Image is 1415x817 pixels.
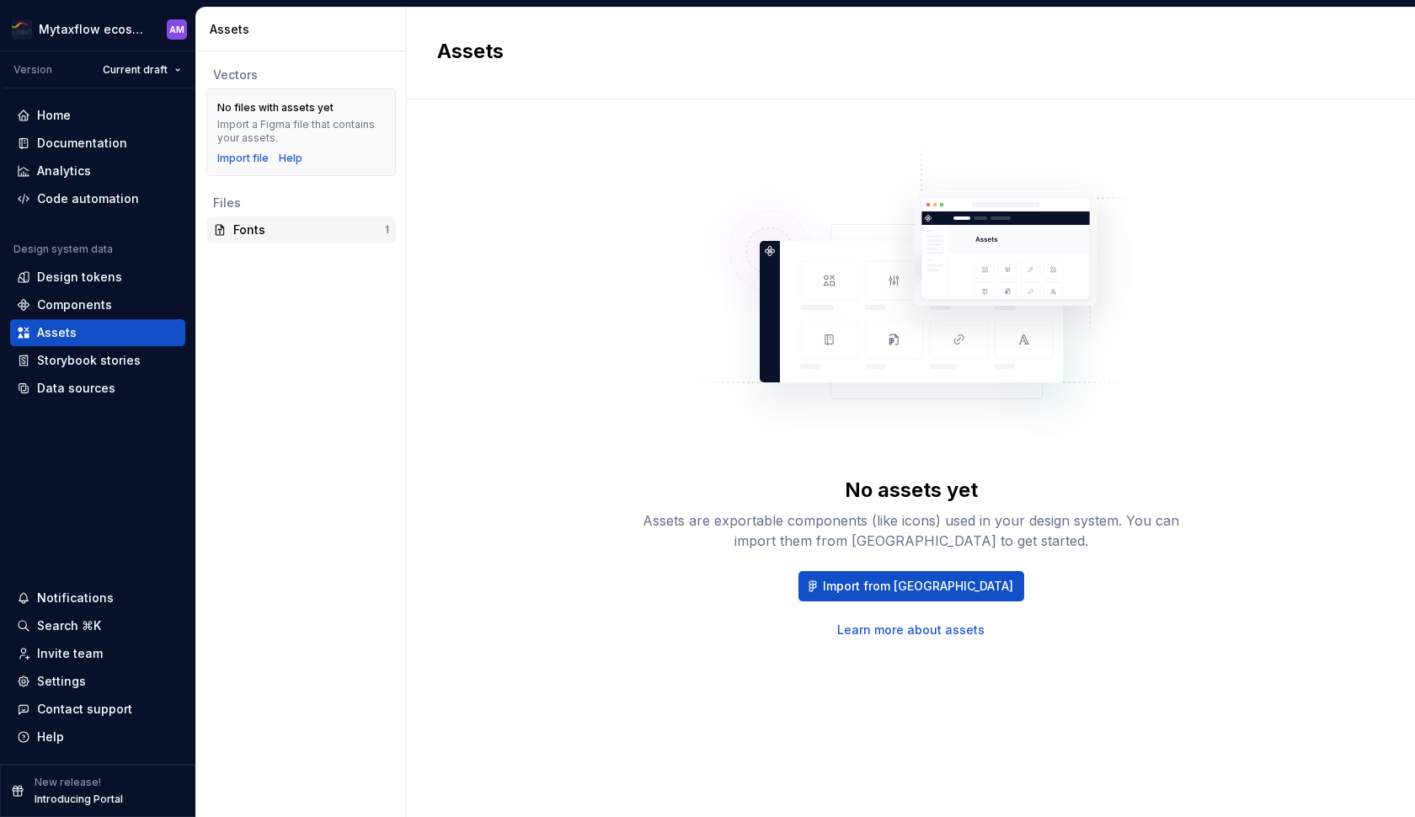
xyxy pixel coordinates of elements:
[10,640,185,667] a: Invite team
[233,222,385,238] div: Fonts
[10,130,185,157] a: Documentation
[10,264,185,291] a: Design tokens
[10,347,185,374] a: Storybook stories
[37,590,114,606] div: Notifications
[10,319,185,346] a: Assets
[169,23,184,36] div: AM
[10,375,185,402] a: Data sources
[103,63,168,77] span: Current draft
[206,216,396,243] a: Fonts1
[10,291,185,318] a: Components
[10,612,185,639] button: Search ⌘K
[845,477,978,504] div: No assets yet
[798,571,1024,601] button: Import from [GEOGRAPHIC_DATA]
[37,617,101,634] div: Search ⌘K
[13,63,52,77] div: Version
[95,58,189,82] button: Current draft
[37,352,141,369] div: Storybook stories
[210,21,399,38] div: Assets
[35,793,123,806] p: Introducing Portal
[217,152,269,165] button: Import file
[37,324,77,341] div: Assets
[10,668,185,695] a: Settings
[213,195,389,211] div: Files
[37,107,71,124] div: Home
[437,38,1364,65] h2: Assets
[3,11,192,47] button: Mytaxflow ecosystemAM
[39,21,147,38] div: Mytaxflow ecosystem
[37,269,122,286] div: Design tokens
[37,645,103,662] div: Invite team
[837,622,985,638] a: Learn more about assets
[217,118,385,145] div: Import a Figma file that contains your assets.
[823,578,1013,595] span: Import from [GEOGRAPHIC_DATA]
[37,380,115,397] div: Data sources
[10,724,185,750] button: Help
[37,701,132,718] div: Contact support
[37,296,112,313] div: Components
[10,585,185,611] button: Notifications
[279,152,302,165] a: Help
[13,243,113,256] div: Design system data
[10,158,185,184] a: Analytics
[37,190,139,207] div: Code automation
[213,67,389,83] div: Vectors
[37,135,127,152] div: Documentation
[217,101,334,115] div: No files with assets yet
[385,223,389,237] div: 1
[10,185,185,212] a: Code automation
[12,19,32,40] img: 2b570930-f1d9-4b40-aa54-872073a29139.png
[10,102,185,129] a: Home
[37,729,64,745] div: Help
[37,163,91,179] div: Analytics
[35,776,101,789] p: New release!
[37,673,86,690] div: Settings
[642,510,1181,551] div: Assets are exportable components (like icons) used in your design system. You can import them fro...
[10,696,185,723] button: Contact support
